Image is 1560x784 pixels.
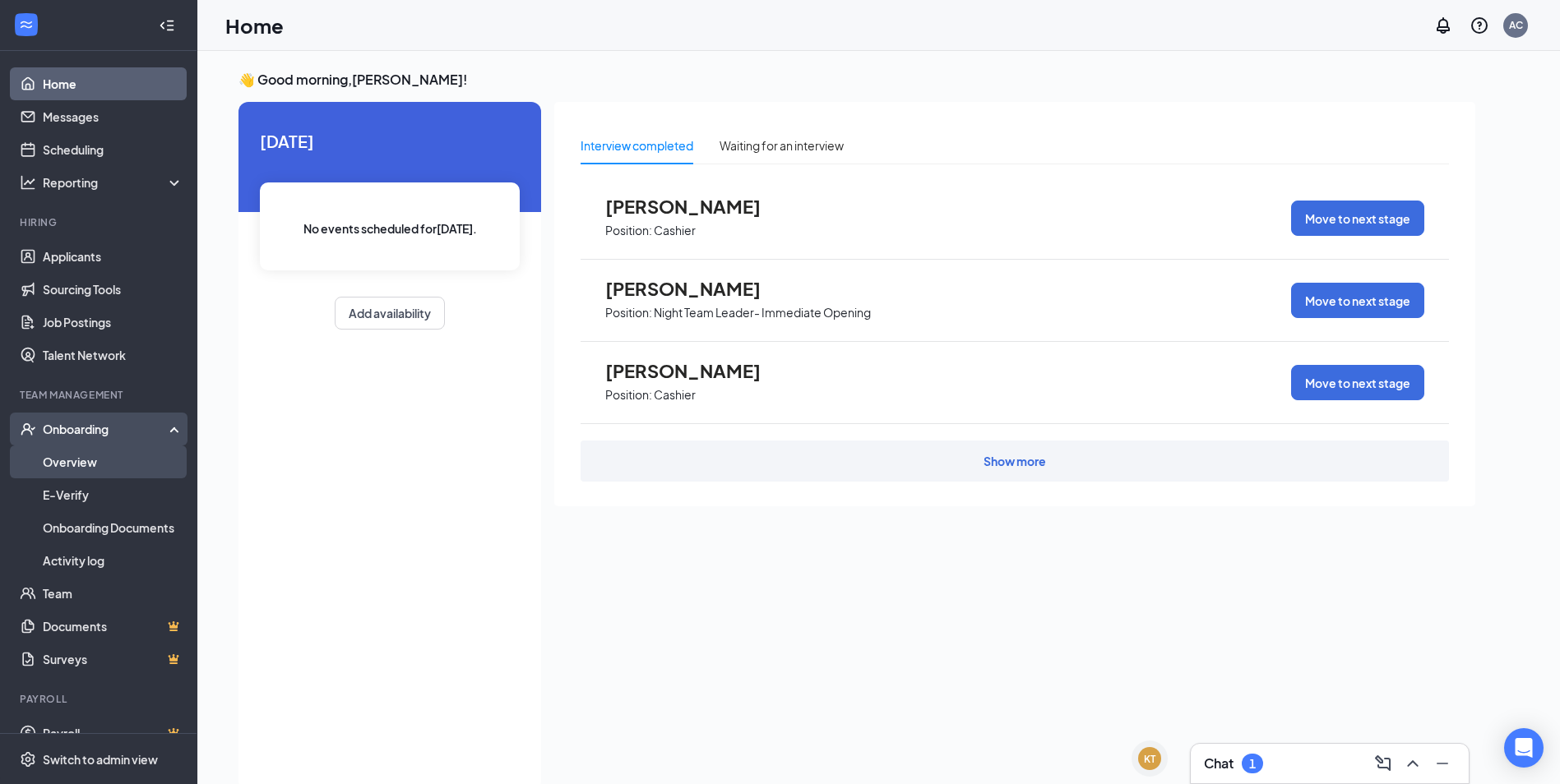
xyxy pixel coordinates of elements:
[43,643,183,676] a: SurveysCrown
[1249,757,1256,771] div: 1
[43,577,183,610] a: Team
[654,305,871,321] p: Night Team Leader- Immediate Opening
[20,215,180,229] div: Hiring
[20,421,36,437] svg: UserCheck
[43,174,184,191] div: Reporting
[654,223,696,238] p: Cashier
[1291,201,1424,236] button: Move to next stage
[1433,754,1452,773] svg: Minimize
[20,174,36,191] svg: Analysis
[43,133,183,166] a: Scheduling
[1144,752,1155,766] div: KT
[43,445,183,478] a: Overview
[238,71,1475,89] h3: 👋 Good morning, [PERSON_NAME] !
[605,196,786,217] span: [PERSON_NAME]
[984,453,1046,469] div: Show more
[1373,754,1393,773] svg: ComposeMessage
[605,223,652,238] p: Position:
[43,544,183,577] a: Activity log
[43,306,183,339] a: Job Postings
[1509,18,1523,32] div: AC
[20,692,180,706] div: Payroll
[43,339,183,371] a: Talent Network
[1403,754,1423,773] svg: ChevronUp
[159,17,175,34] svg: Collapse
[1370,750,1396,777] button: ComposeMessage
[605,387,652,403] p: Position:
[335,297,445,330] button: Add availability
[20,751,36,768] svg: Settings
[1504,728,1544,768] div: Open Intercom Messenger
[605,305,652,321] p: Position:
[43,751,158,768] div: Switch to admin view
[43,478,183,511] a: E-Verify
[43,273,183,306] a: Sourcing Tools
[1470,16,1489,35] svg: QuestionInfo
[225,12,284,39] h1: Home
[43,240,183,273] a: Applicants
[43,67,183,100] a: Home
[1433,16,1453,35] svg: Notifications
[654,387,696,403] p: Cashier
[605,360,786,381] span: [PERSON_NAME]
[43,511,183,544] a: Onboarding Documents
[43,717,183,749] a: PayrollCrown
[1429,750,1456,777] button: Minimize
[303,219,477,238] span: No events scheduled for [DATE] .
[581,136,693,154] div: Interview completed
[605,278,786,299] span: [PERSON_NAME]
[1291,283,1424,318] button: Move to next stage
[18,16,35,33] svg: WorkstreamLogo
[43,421,169,437] div: Onboarding
[1291,365,1424,400] button: Move to next stage
[1400,750,1426,777] button: ChevronUp
[720,136,844,154] div: Waiting for an interview
[20,388,180,402] div: Team Management
[43,100,183,133] a: Messages
[260,128,520,154] span: [DATE]
[1204,754,1234,772] h3: Chat
[43,610,183,643] a: DocumentsCrown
